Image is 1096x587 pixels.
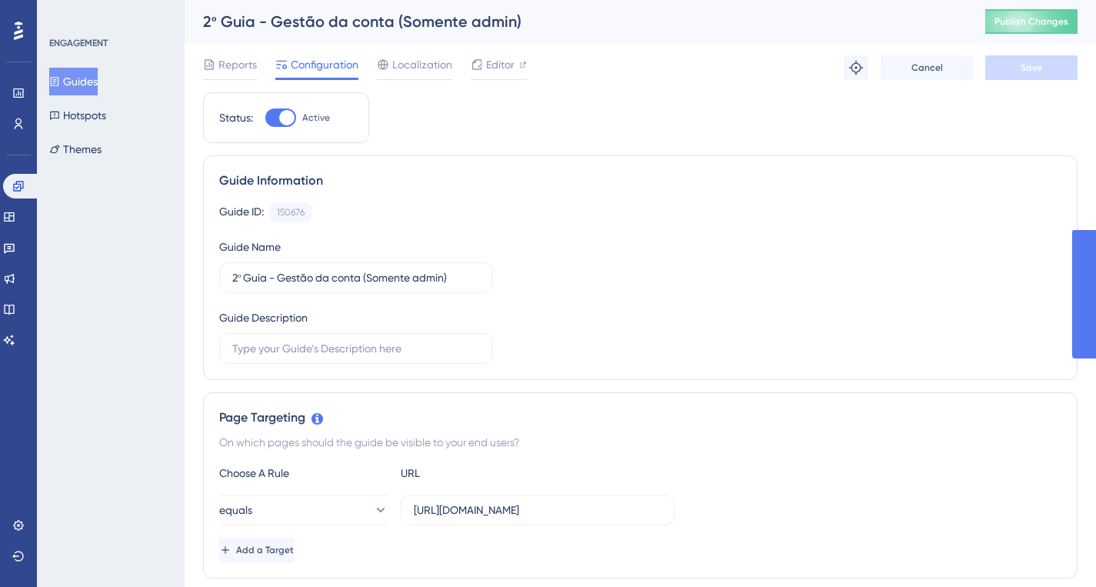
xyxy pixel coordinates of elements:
[49,68,98,95] button: Guides
[401,464,570,482] div: URL
[232,269,480,286] input: Type your Guide’s Name here
[911,62,943,74] span: Cancel
[219,409,1061,427] div: Page Targeting
[291,55,358,74] span: Configuration
[219,309,308,327] div: Guide Description
[219,495,388,525] button: equals
[219,433,1061,452] div: On which pages should the guide be visible to your end users?
[203,11,947,32] div: 2º Guia - Gestão da conta (Somente admin)
[219,238,281,256] div: Guide Name
[219,172,1061,190] div: Guide Information
[1021,62,1042,74] span: Save
[49,135,102,163] button: Themes
[219,108,253,127] div: Status:
[277,206,305,218] div: 150676
[219,464,388,482] div: Choose A Rule
[236,544,294,556] span: Add a Target
[994,15,1068,28] span: Publish Changes
[232,340,480,357] input: Type your Guide’s Description here
[985,55,1078,80] button: Save
[219,501,252,519] span: equals
[49,102,106,129] button: Hotspots
[219,202,264,222] div: Guide ID:
[392,55,452,74] span: Localization
[219,538,294,562] button: Add a Target
[414,502,661,519] input: yourwebsite.com/path
[1031,526,1078,572] iframe: UserGuiding AI Assistant Launcher
[881,55,973,80] button: Cancel
[985,9,1078,34] button: Publish Changes
[486,55,515,74] span: Editor
[49,37,108,49] div: ENGAGEMENT
[302,112,330,124] span: Active
[218,55,257,74] span: Reports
